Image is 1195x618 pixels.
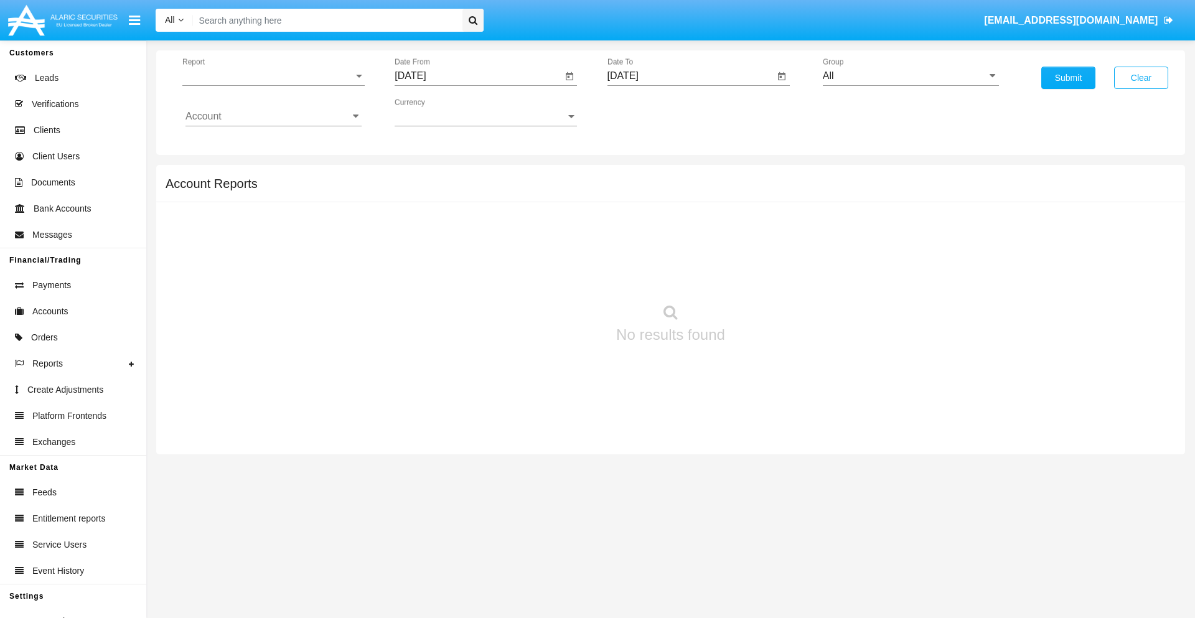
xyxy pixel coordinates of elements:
span: Accounts [32,305,68,318]
a: [EMAIL_ADDRESS][DOMAIN_NAME] [978,3,1179,38]
span: Service Users [32,538,87,551]
span: Messages [32,228,72,241]
span: Entitlement reports [32,512,106,525]
img: Logo image [6,2,119,39]
span: [EMAIL_ADDRESS][DOMAIN_NAME] [984,15,1158,26]
span: Create Adjustments [27,383,103,396]
button: Open calendar [774,69,789,84]
span: All [165,15,175,25]
span: Documents [31,176,75,189]
a: All [156,14,193,27]
span: Client Users [32,150,80,163]
button: Clear [1114,67,1168,89]
span: Reports [32,357,63,370]
span: Feeds [32,486,57,499]
span: Currency [395,111,566,122]
span: Leads [35,72,59,85]
p: No results found [616,324,725,346]
span: Event History [32,564,84,578]
span: Verifications [32,98,78,111]
span: Report [182,70,354,82]
h5: Account Reports [166,179,258,189]
input: Search [193,9,458,32]
span: Payments [32,279,71,292]
span: Bank Accounts [34,202,91,215]
button: Submit [1041,67,1095,89]
span: Orders [31,331,58,344]
span: Platform Frontends [32,410,106,423]
button: Open calendar [562,69,577,84]
span: Clients [34,124,60,137]
span: Exchanges [32,436,75,449]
